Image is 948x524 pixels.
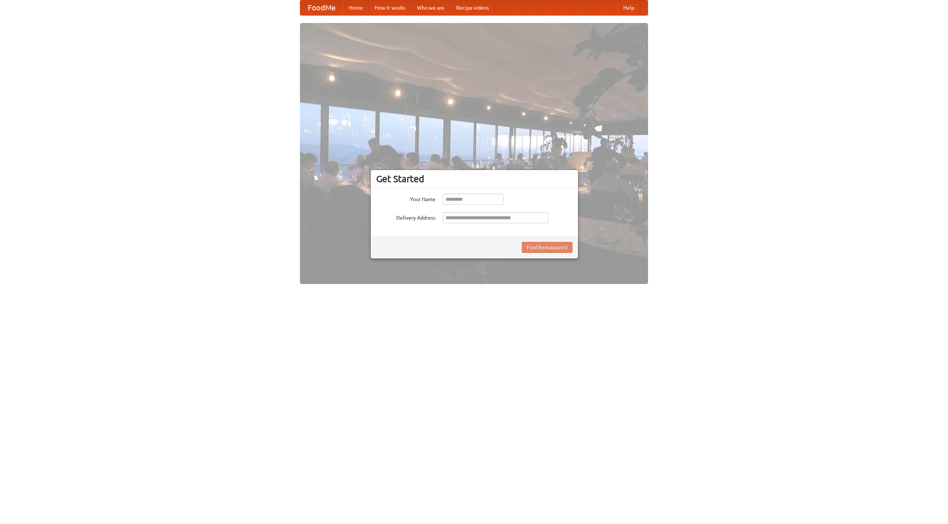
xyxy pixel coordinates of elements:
a: How it works [369,0,411,15]
a: Home [343,0,369,15]
label: Your Name [376,194,435,203]
h3: Get Started [376,173,573,184]
a: FoodMe [300,0,343,15]
a: Help [617,0,640,15]
button: Find Restaurants! [522,242,573,253]
label: Delivery Address [376,212,435,221]
a: Recipe videos [450,0,495,15]
a: Who we are [411,0,450,15]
